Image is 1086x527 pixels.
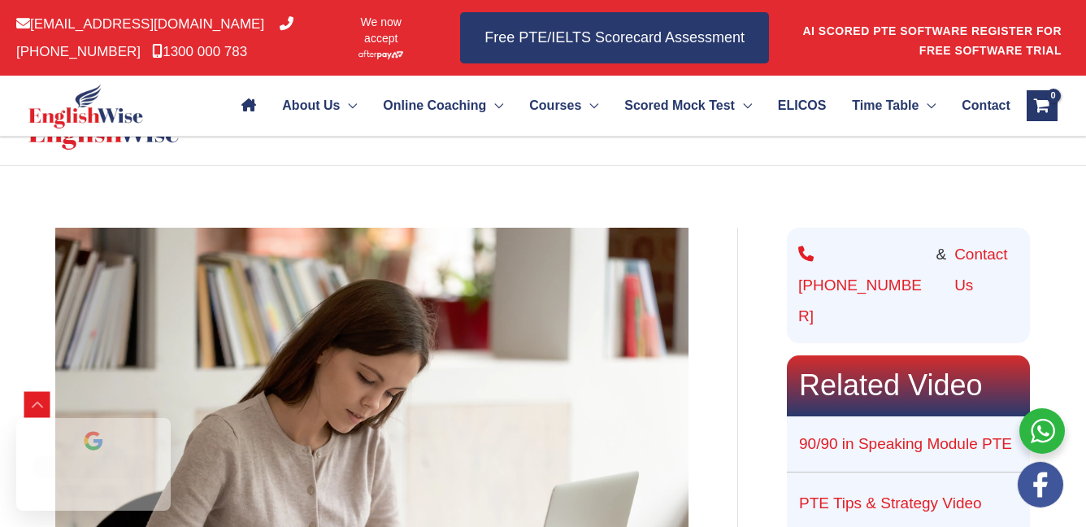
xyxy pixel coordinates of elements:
span: Courses [529,77,581,134]
a: ELICOS [765,77,839,134]
span: Online Coaching [383,77,486,134]
img: white-facebook.png [1018,462,1063,507]
span: ELICOS [778,77,827,134]
a: [PHONE_NUMBER] [798,239,927,332]
a: 90/90 in Speaking Module PTE [799,435,1012,452]
a: Free PTE/IELTS Scorecard Assessment [460,12,769,63]
div: & [798,239,1019,332]
span: Scored Mock Test [624,77,735,134]
img: cropped-ew-logo [28,84,143,128]
a: Contact [949,77,1010,134]
span: Menu Toggle [735,77,752,134]
span: Contact [962,77,1010,134]
span: We now accept [342,14,419,46]
a: View Shopping Cart, empty [1027,90,1058,121]
a: AI SCORED PTE SOFTWARE REGISTER FOR FREE SOFTWARE TRIAL [802,24,1062,57]
span: About Us [282,77,340,134]
a: [PHONE_NUMBER] [16,16,293,59]
a: CoursesMenu Toggle [516,77,611,134]
a: Contact Us [954,239,1019,332]
span: Menu Toggle [486,77,503,134]
aside: Header Widget 1 [801,11,1070,64]
span: Time Table [852,77,919,134]
h2: Related Video [787,355,1030,416]
span: Menu Toggle [340,77,357,134]
img: Afterpay-Logo [358,50,403,59]
a: [EMAIL_ADDRESS][DOMAIN_NAME] [16,16,264,32]
a: Time TableMenu Toggle [839,77,949,134]
a: Scored Mock TestMenu Toggle [611,77,765,134]
span: Menu Toggle [919,77,936,134]
span: Menu Toggle [581,77,598,134]
a: About UsMenu Toggle [269,77,370,134]
a: PTE Tips & Strategy Video [799,494,982,512]
nav: Site Navigation: Main Menu [228,77,1010,134]
a: Online CoachingMenu Toggle [370,77,516,134]
a: 1300 000 783 [152,44,247,59]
